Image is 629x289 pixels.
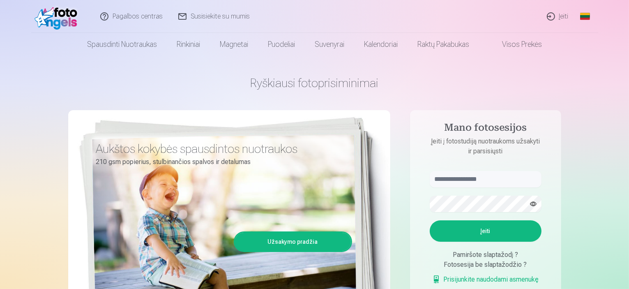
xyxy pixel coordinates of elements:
p: Įeiti į fotostudiją nuotraukoms užsakyti ir parsisiųsti [422,136,550,156]
div: Fotosesija be slaptažodžio ? [430,260,541,270]
h4: Mano fotosesijos [422,122,550,136]
button: Įeiti [430,220,541,242]
a: Magnetai [210,33,258,56]
img: /fa2 [35,3,82,30]
a: Visos prekės [479,33,552,56]
a: Raktų pakabukas [408,33,479,56]
a: Suvenyrai [305,33,354,56]
p: 210 gsm popierius, stulbinančios spalvos ir detalumas [96,156,346,168]
h3: Aukštos kokybės spausdintos nuotraukos [96,141,346,156]
a: Kalendoriai [354,33,408,56]
h1: Ryškiausi fotoprisiminimai [68,76,561,90]
a: Rinkiniai [167,33,210,56]
div: Pamiršote slaptažodį ? [430,250,541,260]
a: Užsakymo pradžia [235,233,351,251]
a: Spausdinti nuotraukas [77,33,167,56]
a: Puodeliai [258,33,305,56]
a: Prisijunkite naudodami asmenukę [432,275,539,284]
